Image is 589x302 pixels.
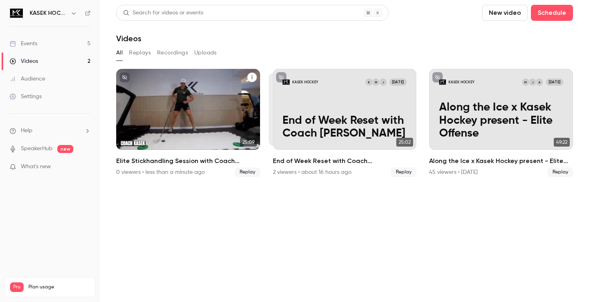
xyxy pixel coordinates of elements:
p: End of Week Reset with Coach [PERSON_NAME] [282,114,407,140]
span: 25:09 [240,138,257,147]
span: Help [21,127,32,135]
button: Recordings [157,46,188,59]
p: KASEK HOCKEY [292,80,318,85]
li: End of Week Reset with Coach Evangelia [273,69,417,177]
span: new [57,145,73,153]
span: Replay [391,167,416,177]
div: Search for videos or events [123,9,203,17]
span: 49:22 [554,138,570,147]
div: Events [10,40,37,48]
button: unpublished [432,72,443,83]
a: Along the Ice x Kasek Hockey present - Elite OffenseKASEK HOCKEYAJM[DATE]Along the Ice x Kasek Ho... [429,69,573,177]
div: 45 viewers • [DATE] [429,168,478,176]
a: SpeakerHub [21,145,52,153]
a: End of Week Reset with Coach EvangeliaKASEK HOCKEYJME[DATE]End of Week Reset with Coach [PERSON_N... [273,69,417,177]
span: [DATE] [546,79,563,86]
p: KASEK HOCKEY [448,80,474,85]
ul: Videos [116,69,573,177]
section: Videos [116,5,573,297]
button: Replays [129,46,151,59]
div: J [528,78,537,86]
div: M [522,78,530,86]
div: Settings [10,93,42,101]
span: Pro [10,282,24,292]
button: Schedule [531,5,573,21]
li: Elite Stickhandling Session with Coach Kasek [116,69,260,177]
h2: Along the Ice x Kasek Hockey present - Elite Offense [429,156,573,166]
p: Along the Ice x Kasek Hockey present - Elite Offense [439,101,563,140]
div: A [535,78,543,86]
button: unpublished [276,72,286,83]
div: 0 viewers • less than a minute ago [116,168,205,176]
span: Replay [548,167,573,177]
div: Videos [10,57,38,65]
h6: KASEK HOCKEY [30,9,67,17]
div: 2 viewers • about 16 hours ago [273,168,351,176]
li: Along the Ice x Kasek Hockey present - Elite Offense [429,69,573,177]
button: Uploads [194,46,217,59]
div: E [365,78,373,86]
span: 25:02 [396,138,413,147]
span: What's new [21,163,51,171]
div: Audience [10,75,45,83]
li: help-dropdown-opener [10,127,91,135]
span: Replay [235,167,260,177]
button: All [116,46,123,59]
a: 25:09Elite Stickhandling Session with Coach [PERSON_NAME]0 viewers • less than a minute agoReplay [116,69,260,177]
div: J [379,78,387,86]
button: New video [482,5,528,21]
h2: End of Week Reset with Coach [PERSON_NAME] [273,156,417,166]
h1: Videos [116,34,141,43]
span: [DATE] [389,79,407,86]
span: Plan usage [28,284,90,290]
button: unpublished [119,72,130,83]
div: M [372,78,380,86]
h2: Elite Stickhandling Session with Coach [PERSON_NAME] [116,156,260,166]
img: KASEK HOCKEY [10,7,23,20]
